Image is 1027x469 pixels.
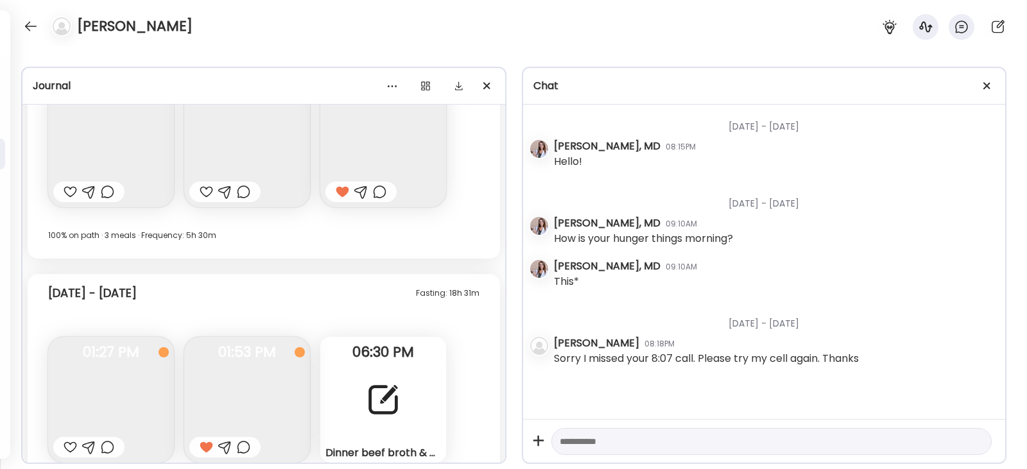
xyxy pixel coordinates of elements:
div: This* [554,274,579,289]
div: 09:10AM [666,218,697,230]
div: [DATE] - [DATE] [554,302,996,336]
div: 100% on path · 3 meals · Frequency: 5h 30m [48,228,479,243]
img: bg-avatar-default.svg [530,337,548,355]
span: 06:30 PM [320,346,446,358]
div: Fasting: 18h 31m [416,286,479,301]
span: 01:27 PM [48,346,174,358]
div: 08:18PM [644,338,675,350]
img: avatars%2F6jYoDwgBKVUlpt6FLXUnh8Ov7Lx1 [530,260,548,278]
div: Sorry I missed your 8:07 call. Please try my cell again. Thanks [554,351,859,366]
img: avatars%2F6jYoDwgBKVUlpt6FLXUnh8Ov7Lx1 [530,140,548,158]
div: 08:15PM [666,141,696,153]
div: [PERSON_NAME], MD [554,259,660,274]
div: [DATE] - [DATE] [554,182,996,216]
div: [PERSON_NAME], MD [554,139,660,154]
div: Journal [33,78,495,94]
div: How is your hunger things morning? [554,231,733,246]
div: [DATE] - [DATE] [48,286,137,301]
img: bg-avatar-default.svg [53,17,71,35]
h4: [PERSON_NAME] [77,16,193,37]
div: Dinner beef broth & butter chicken with tomato sauce [325,446,441,459]
div: [PERSON_NAME], MD [554,216,660,231]
div: Chat [533,78,996,94]
div: [DATE] - [DATE] [554,105,996,139]
div: [PERSON_NAME] [554,336,639,351]
span: 01:53 PM [184,346,310,358]
div: Hello! [554,154,582,169]
img: avatars%2F6jYoDwgBKVUlpt6FLXUnh8Ov7Lx1 [530,217,548,235]
div: 09:10AM [666,261,697,273]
